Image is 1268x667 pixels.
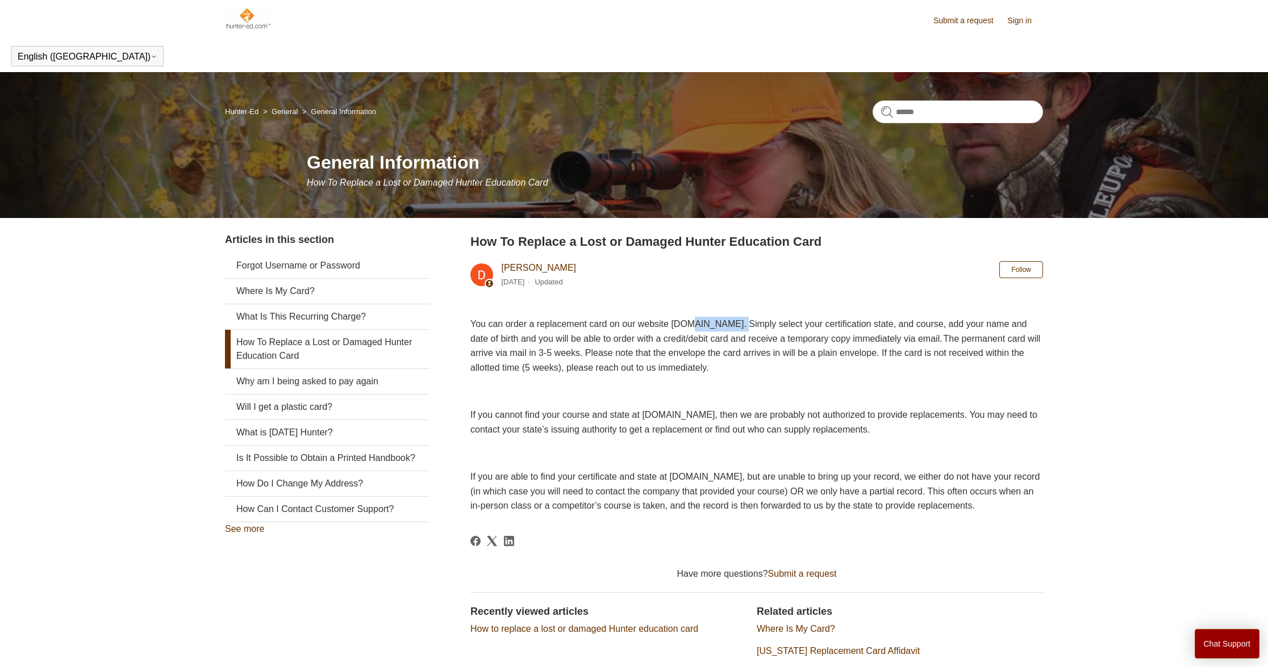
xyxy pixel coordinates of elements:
[311,107,376,116] a: General Information
[470,232,1043,251] h2: How To Replace a Lost or Damaged Hunter Education Card
[225,497,429,522] a: How Can I Contact Customer Support?
[225,395,429,420] a: Will I get a plastic card?
[225,330,429,368] a: How To Replace a Lost or Damaged Hunter Education Card
[225,279,429,304] a: Where Is My Card?
[225,304,429,329] a: What Is This Recurring Charge?
[225,471,429,496] a: How Do I Change My Address?
[487,536,497,546] svg: Share this page on X Corp
[757,624,835,634] a: Where Is My Card?
[470,567,1043,581] div: Have more questions?
[261,107,300,116] li: General
[535,278,562,286] li: Updated
[501,278,524,286] time: 03/04/2024, 10:49
[501,263,576,272] a: [PERSON_NAME]
[225,7,271,30] img: Hunter-Ed Help Center home page
[470,536,481,546] svg: Share this page on Facebook
[757,646,920,656] a: [US_STATE] Replacement Card Affidavit
[487,536,497,546] a: X Corp
[873,100,1043,123] input: Search
[307,178,548,187] span: How To Replace a Lost or Damaged Hunter Education Card
[470,604,745,619] h2: Recently viewed articles
[1007,15,1043,27] a: Sign in
[757,604,1043,619] h2: Related articles
[225,369,429,394] a: Why am I being asked to pay again
[300,107,376,116] li: General Information
[470,624,698,634] a: How to replace a lost or damaged Hunter education card
[225,234,334,245] span: Articles in this section
[225,107,261,116] li: Hunter-Ed
[470,410,1037,434] span: If you cannot find your course and state at [DOMAIN_NAME], then we are probably not authorized to...
[999,261,1043,278] button: Follow Article
[933,15,1005,27] a: Submit a request
[225,253,429,278] a: Forgot Username or Password
[225,420,429,445] a: What is [DATE] Hunter?
[18,52,157,62] button: English ([GEOGRAPHIC_DATA])
[504,536,514,546] svg: Share this page on LinkedIn
[225,446,429,471] a: Is It Possible to Obtain a Printed Handbook?
[307,149,1043,176] h1: General Information
[470,472,1040,510] span: If you are able to find your certificate and state at [DOMAIN_NAME], but are unable to bring up y...
[470,319,1040,372] span: You can order a replacement card on our website [DOMAIN_NAME]. Simply select your certification s...
[768,569,837,578] a: Submit a request
[470,536,481,546] a: Facebook
[1195,629,1260,658] button: Chat Support
[504,536,514,546] a: LinkedIn
[225,107,258,116] a: Hunter-Ed
[225,524,264,534] a: See more
[272,107,298,116] a: General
